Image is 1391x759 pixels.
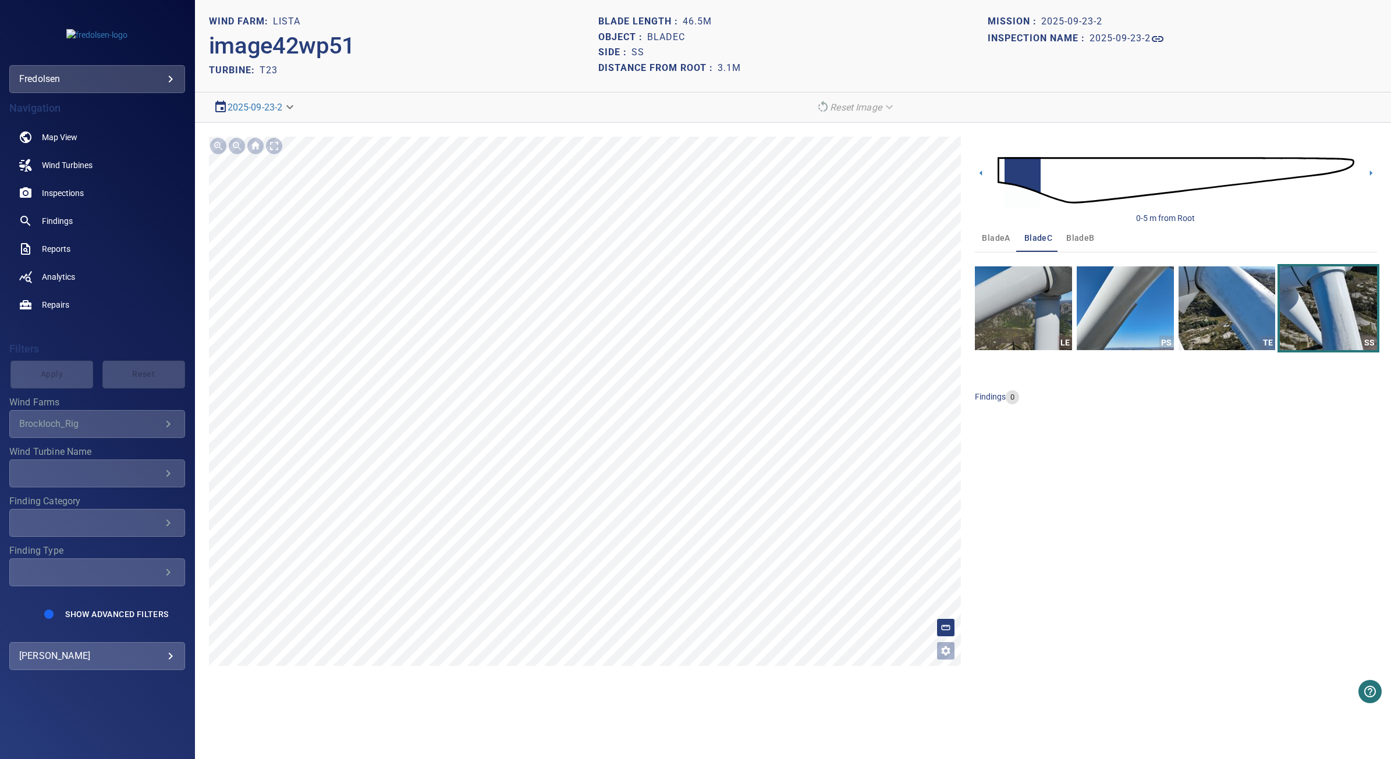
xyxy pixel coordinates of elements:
a: windturbines noActive [9,151,185,179]
span: bladeC [1024,231,1052,245]
em: Reset Image [830,102,882,113]
a: LE [975,266,1072,350]
h2: T23 [260,65,278,76]
a: repairs noActive [9,291,185,319]
span: findings [975,392,1006,401]
a: inspections noActive [9,179,185,207]
div: Wind Turbine Name [9,459,185,487]
h1: 2025-09-23-2 [1090,33,1151,44]
h1: Lista [273,16,300,27]
div: fredolsen [9,65,185,93]
a: map noActive [9,123,185,151]
div: [PERSON_NAME] [19,647,175,665]
a: analytics noActive [9,263,185,291]
label: Finding Category [9,497,185,506]
span: Inspections [42,187,84,199]
h1: 3.1m [718,63,741,74]
div: fredolsen [19,70,175,88]
div: Finding Type [9,558,185,586]
span: Reports [42,243,70,255]
div: Finding Category [9,509,185,537]
h1: Distance from root : [598,63,718,74]
h1: Inspection name : [988,33,1090,44]
div: Brockloch_Rig [19,418,161,429]
label: Wind Farms [9,398,185,407]
span: Repairs [42,299,69,311]
a: TE [1179,266,1276,350]
label: Finding Type [9,546,185,555]
h1: 46.5m [683,16,712,27]
a: 2025-09-23-2 [1090,32,1165,46]
a: PS [1077,266,1174,350]
a: findings noActive [9,207,185,235]
label: Wind Turbine Name [9,447,185,457]
span: bladeB [1066,231,1094,245]
button: Show Advanced Filters [58,605,175,623]
span: Map View [42,131,77,143]
span: bladeA [982,231,1010,245]
h1: Side : [598,47,631,58]
div: 2025-09-23-2 [209,97,301,117]
a: SS [1280,266,1377,350]
h1: Object : [598,32,647,43]
h2: image42wp51 [209,32,355,60]
h4: Filters [9,343,185,355]
div: Toggle full page [265,137,283,155]
img: d [998,137,1354,223]
div: TE [1261,336,1275,350]
h1: Blade length : [598,16,683,27]
button: Open image filters and tagging options [936,642,955,660]
span: Findings [42,215,73,227]
span: Wind Turbines [42,159,93,171]
div: Zoom out [228,137,246,155]
h4: Navigation [9,102,185,114]
h1: bladeC [647,32,685,43]
div: Reset Image [811,97,900,117]
div: Zoom in [209,137,228,155]
span: Analytics [42,271,75,283]
a: 2025-09-23-2 [228,102,283,113]
div: PS [1159,336,1174,350]
span: Show Advanced Filters [65,610,168,619]
div: 0-5 m from Root [1136,212,1195,224]
div: LE [1058,336,1072,350]
h2: TURBINE: [209,65,260,76]
a: reports noActive [9,235,185,263]
img: fredolsen-logo [66,29,127,41]
div: SS [1362,336,1377,350]
span: 0 [1006,392,1019,403]
h1: Mission : [988,16,1041,27]
h1: 2025-09-23-2 [1041,16,1102,27]
div: Wind Farms [9,410,185,438]
div: Go home [246,137,265,155]
h1: SS [631,47,644,58]
h1: WIND FARM: [209,16,273,27]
